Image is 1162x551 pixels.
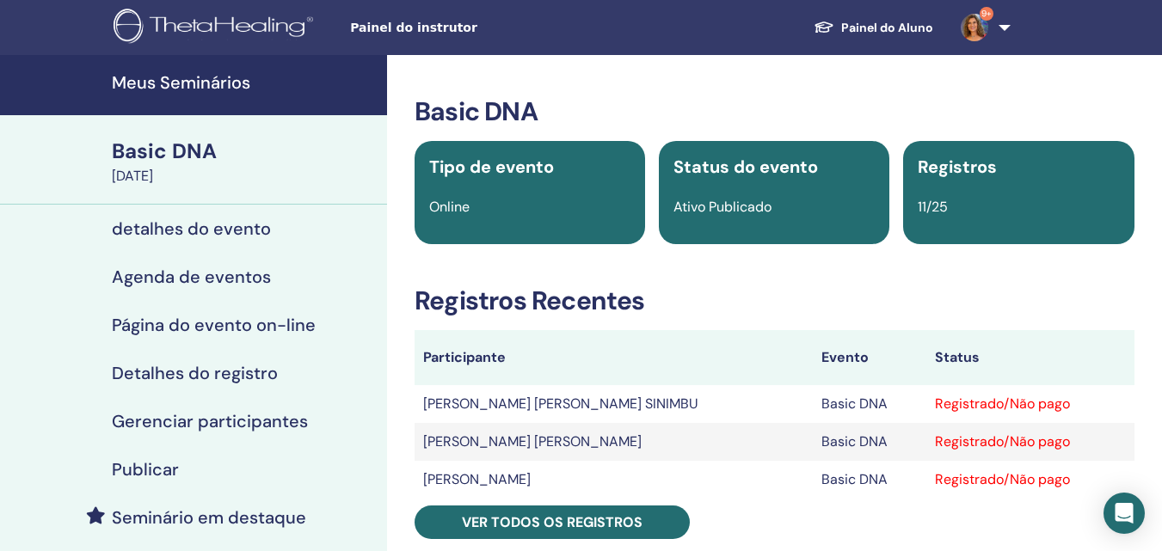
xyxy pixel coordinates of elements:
div: Registrado/Não pago [935,469,1126,490]
h4: Meus Seminários [112,72,377,93]
div: [DATE] [112,166,377,187]
span: Painel do instrutor [350,19,608,37]
a: Basic DNA[DATE] [101,137,387,187]
td: [PERSON_NAME] [415,461,813,499]
td: Basic DNA [813,423,926,461]
span: Registros [918,156,997,178]
h4: Gerenciar participantes [112,411,308,432]
td: [PERSON_NAME] [PERSON_NAME] SINIMBU [415,385,813,423]
span: 9+ [980,7,993,21]
h3: Registros Recentes [415,285,1134,316]
div: Basic DNA [112,137,377,166]
span: Tipo de evento [429,156,554,178]
td: [PERSON_NAME] [PERSON_NAME] [415,423,813,461]
span: 11/25 [918,198,948,216]
h4: Agenda de eventos [112,266,271,287]
span: Ativo Publicado [673,198,772,216]
a: Painel do Aluno [800,12,947,44]
h4: detalhes do evento [112,218,271,239]
td: Basic DNA [813,461,926,499]
img: graduation-cap-white.svg [814,20,834,34]
th: Evento [813,330,926,385]
img: default.jpg [961,14,988,41]
h4: Publicar [112,459,179,480]
h4: Página do evento on-line [112,315,316,335]
h4: Detalhes do registro [112,363,278,383]
img: logo.png [114,9,319,47]
a: Ver todos os registros [415,505,690,539]
h3: Basic DNA [415,96,1134,127]
td: Basic DNA [813,385,926,423]
h4: Seminário em destaque [112,507,306,528]
span: Ver todos os registros [462,513,642,531]
div: Open Intercom Messenger [1104,493,1145,534]
th: Participante [415,330,813,385]
span: Online [429,198,470,216]
div: Registrado/Não pago [935,432,1126,452]
span: Status do evento [673,156,818,178]
div: Registrado/Não pago [935,394,1126,414]
th: Status [926,330,1134,385]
